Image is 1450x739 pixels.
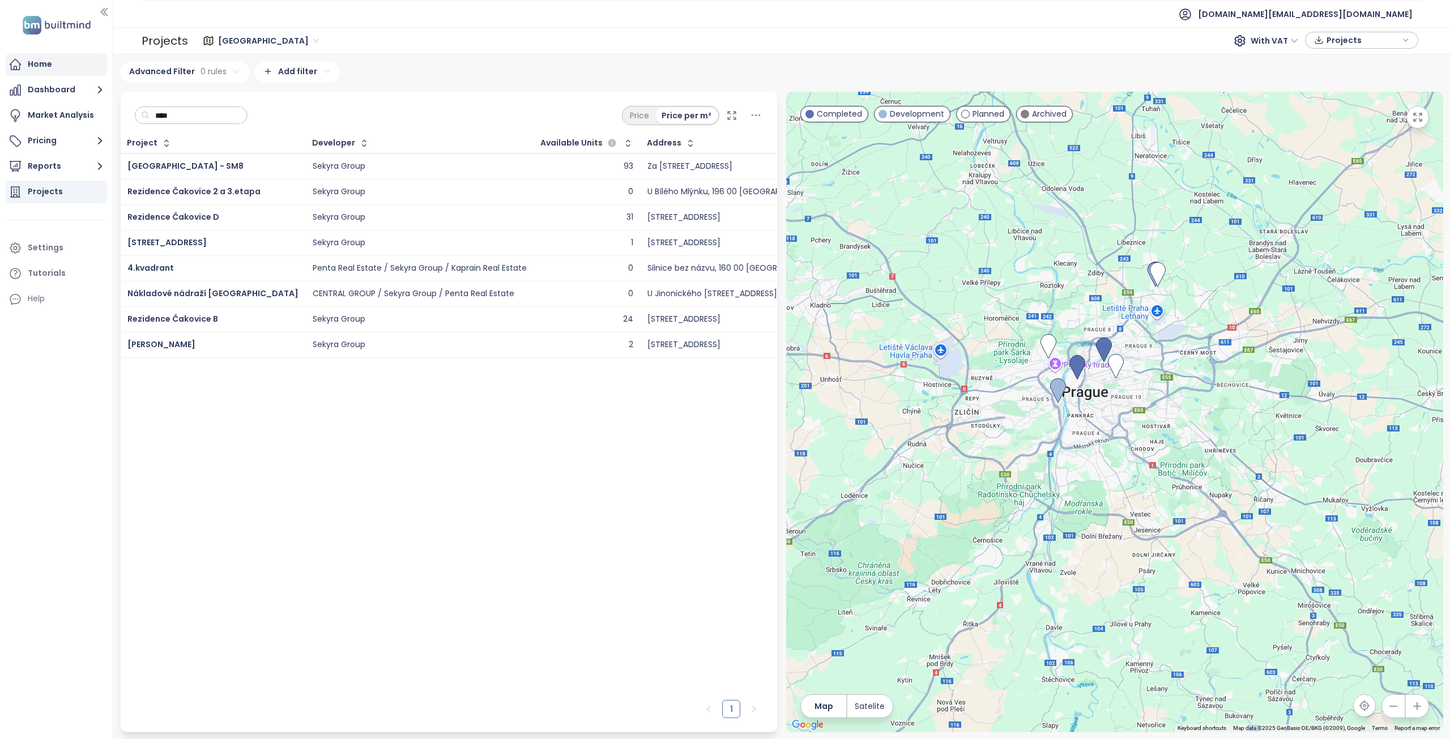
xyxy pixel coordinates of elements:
span: Satelite [855,700,885,712]
div: 0 [628,263,633,274]
div: 1 [631,238,633,248]
div: 93 [624,161,633,172]
div: Za [STREET_ADDRESS] [647,161,732,172]
span: [DOMAIN_NAME][EMAIL_ADDRESS][DOMAIN_NAME] [1198,1,1413,28]
div: Project [127,139,157,147]
div: 2 [629,340,633,350]
a: Rezidence Čakovice D [127,211,219,223]
img: logo [19,14,94,37]
div: Projects [28,185,63,199]
span: right [750,706,757,712]
div: CENTRAL GROUP / Sekyra Group / Penta Real Estate [313,289,514,299]
a: Settings [6,237,107,259]
div: 0 [628,187,633,197]
a: 1 [723,700,740,717]
span: Map [814,700,833,712]
div: button [1311,32,1412,49]
a: Rezidence Čakovice B [127,313,218,324]
div: Sekyra Group [313,238,365,248]
div: Available Units [540,136,619,150]
button: left [700,700,718,718]
a: Open this area in Google Maps (opens a new window) [789,717,826,732]
span: Praha [218,32,319,49]
a: Nákladové nádraží [GEOGRAPHIC_DATA] [127,288,298,299]
li: 1 [722,700,740,718]
div: U Jinonického [STREET_ADDRESS] [647,289,777,299]
a: Tutorials [6,262,107,285]
div: [STREET_ADDRESS] [647,238,720,248]
div: 0 [628,289,633,299]
div: Penta Real Estate / Sekyra Group / Kaprain Real Estate [313,263,527,274]
span: Map data ©2025 GeoBasis-DE/BKG (©2009), Google [1233,725,1365,731]
a: Rezidence Čakovice 2 a 3.etapa [127,186,261,197]
button: Reports [6,155,107,178]
div: Sekyra Group [313,161,365,172]
button: Map [801,695,846,717]
a: [STREET_ADDRESS] [127,237,207,248]
div: Developer [312,139,355,147]
li: Next Page [745,700,763,718]
div: Tutorials [28,266,66,280]
div: Projects [142,29,188,52]
a: [GEOGRAPHIC_DATA] - SM8 [127,160,244,172]
button: right [745,700,763,718]
span: With VAT [1251,32,1298,49]
span: Available Units [540,139,603,147]
button: Pricing [6,130,107,152]
button: Keyboard shortcuts [1178,724,1226,732]
div: 31 [626,212,633,223]
div: [STREET_ADDRESS] [647,212,720,223]
span: Archived [1032,108,1067,120]
div: Settings [28,241,63,255]
div: Market Analysis [28,108,94,122]
div: Add filter [255,62,340,83]
span: Projects [1327,32,1400,49]
span: 0 rules [201,65,227,78]
button: Dashboard [6,79,107,101]
div: Price per m² [655,108,718,123]
img: Google [789,717,826,732]
div: Address [647,139,681,147]
button: Satelite [847,695,893,717]
div: Help [28,292,45,306]
div: Sekyra Group [313,187,365,197]
div: Advanced Filter [121,62,249,83]
div: Silnice bez názvu, 160 00 [GEOGRAPHIC_DATA], [GEOGRAPHIC_DATA] [647,263,916,274]
li: Previous Page [700,700,718,718]
a: Home [6,53,107,76]
a: Projects [6,181,107,203]
a: Terms (opens in new tab) [1372,725,1388,731]
a: Report a map error [1394,725,1440,731]
div: Price [624,108,655,123]
div: 24 [623,314,633,324]
a: Market Analysis [6,104,107,127]
div: Sekyra Group [313,340,365,350]
span: Planned [973,108,1004,120]
div: U Bílého Mlýnku, 196 00 [GEOGRAPHIC_DATA]-[GEOGRAPHIC_DATA], [GEOGRAPHIC_DATA] [647,187,997,197]
div: [STREET_ADDRESS] [647,340,720,350]
div: Sekyra Group [313,314,365,324]
a: [PERSON_NAME] [127,339,195,350]
a: 4.kvadrant [127,262,174,274]
span: Development [890,108,944,120]
div: Home [28,57,52,71]
span: Completed [817,108,862,120]
span: left [705,706,712,712]
div: Sekyra Group [313,212,365,223]
div: Help [6,288,107,310]
div: [STREET_ADDRESS] [647,314,720,324]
